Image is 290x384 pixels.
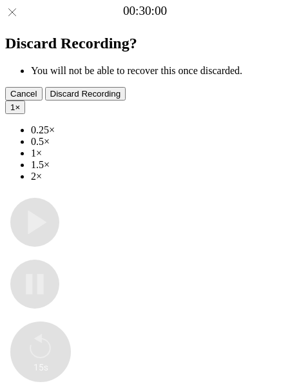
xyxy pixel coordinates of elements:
[31,148,285,159] li: 1×
[31,65,285,77] li: You will not be able to recover this once discarded.
[31,159,285,171] li: 1.5×
[31,136,285,148] li: 0.5×
[45,87,126,101] button: Discard Recording
[31,124,285,136] li: 0.25×
[5,87,43,101] button: Cancel
[123,4,167,18] a: 00:30:00
[31,171,285,182] li: 2×
[10,102,15,112] span: 1
[5,35,285,52] h2: Discard Recording?
[5,101,25,114] button: 1×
